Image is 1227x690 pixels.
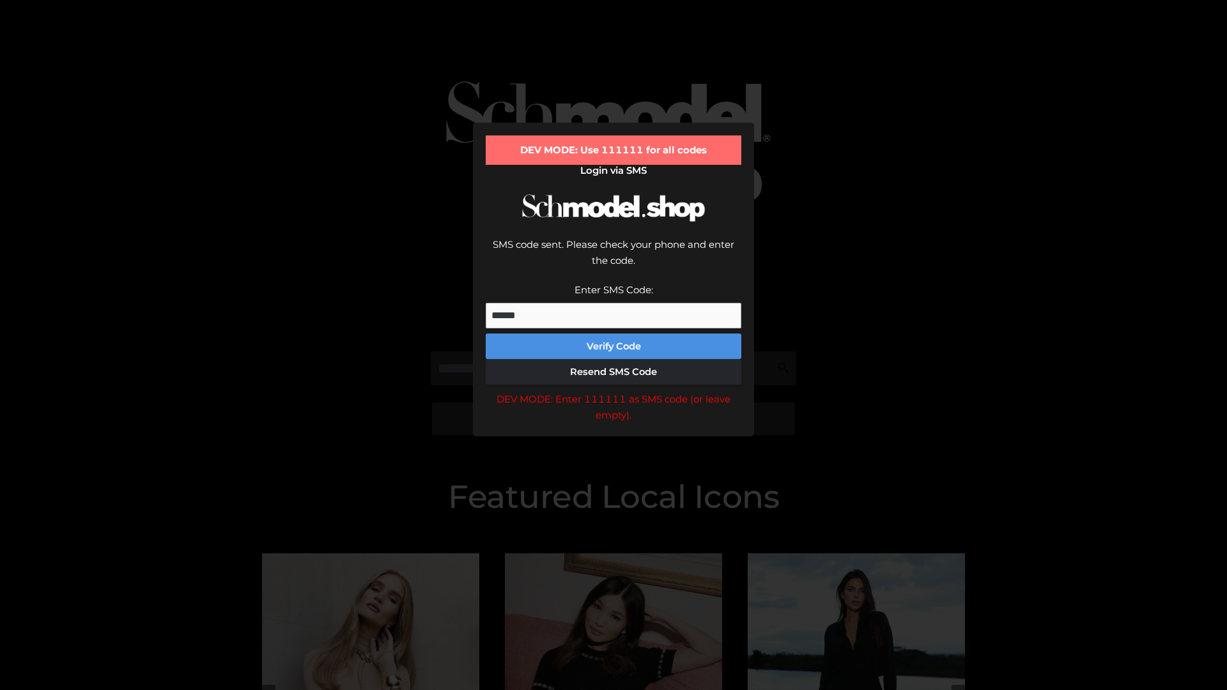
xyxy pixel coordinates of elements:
div: DEV MODE: Use 111111 for all codes [486,135,741,165]
button: Verify Code [486,333,741,359]
div: DEV MODE: Enter 111111 as SMS code (or leave empty). [486,391,741,424]
button: Resend SMS Code [486,359,741,385]
h2: Login via SMS [486,165,741,176]
img: Schmodel Logo [518,183,709,233]
div: SMS code sent. Please check your phone and enter the code. [486,236,741,282]
label: Enter SMS Code: [575,284,653,296]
